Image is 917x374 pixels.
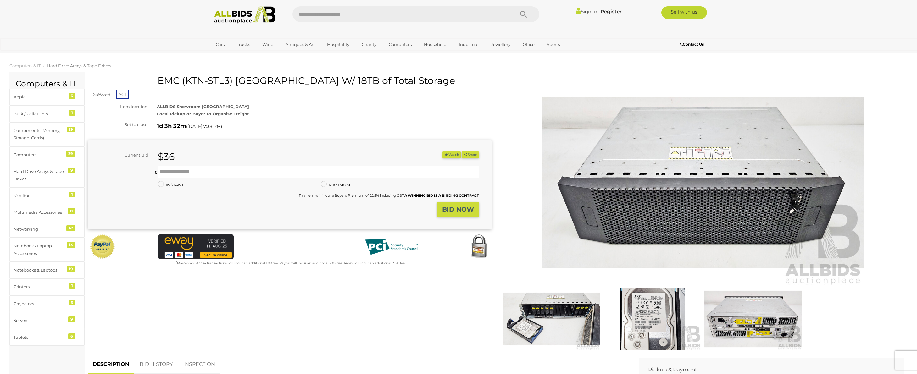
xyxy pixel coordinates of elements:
a: Office [519,39,539,50]
a: Sign In [576,8,597,14]
div: Item location [83,103,152,110]
img: Allbids.com.au [211,6,279,24]
a: Multimedia Accessories 11 [9,204,85,221]
div: Bulk / Pallet Lots [14,110,65,118]
div: 1 [69,283,75,289]
div: Computers [14,151,65,158]
a: DESCRIPTION [88,355,134,374]
a: Hospitality [323,39,353,50]
button: Search [508,6,539,22]
a: Printers 1 [9,278,85,295]
a: Notebook / Laptop Accessories 14 [9,238,85,262]
a: BID HISTORY [135,355,178,374]
strong: Local Pickup or Buyer to Organise Freight [157,111,249,116]
div: Components (Memory, Storage, Cards) [14,127,65,142]
a: Computers 29 [9,146,85,163]
button: Watch [442,151,461,158]
span: [DATE] 7:38 PM [187,124,221,129]
small: This Item will incur a Buyer's Premium of 22.5% including GST. [299,193,479,198]
span: ACT [116,90,129,99]
mark: 53923-8 [90,91,114,97]
a: Notebooks & Laptops 19 [9,262,85,278]
span: | [598,8,600,15]
div: 3 [69,93,75,99]
div: Printers [14,283,65,290]
a: Sports [543,39,564,50]
div: Networking [14,226,65,233]
img: Secured by Rapid SSL [466,234,492,259]
a: Trucks [233,39,254,50]
div: 6 [68,333,75,339]
div: 47 [66,225,75,231]
strong: ALLBIDS Showroom [GEOGRAPHIC_DATA] [157,104,249,109]
a: Components (Memory, Storage, Cards) 19 [9,122,85,146]
strong: BID NOW [442,206,474,213]
div: 29 [66,151,75,157]
button: Share [462,151,479,158]
div: Notebook / Laptop Accessories [14,242,65,257]
div: 19 [67,127,75,132]
a: Wine [258,39,277,50]
h2: Computers & IT [16,80,78,88]
img: PCI DSS compliant [360,234,423,259]
div: Tablets [14,334,65,341]
label: INSTANT [158,181,184,189]
small: Mastercard & Visa transactions will incur an additional 1.9% fee. Paypal will incur an additional... [176,261,405,265]
a: Contact Us [680,41,705,48]
div: 19 [67,266,75,272]
a: Cars [212,39,229,50]
img: EMC (KTN-STL3) 15-Bay Hard Drive Array W/ 18TB of Total Storage [704,288,802,350]
div: Hard Drive Arrays & Tape Drives [14,168,65,183]
strong: $36 [158,151,175,162]
a: Projectors 3 [9,295,85,312]
div: Apple [14,93,65,101]
a: INSPECTION [179,355,220,374]
b: Contact Us [680,42,704,47]
img: EMC (KTN-STL3) 15-Bay Hard Drive Array W/ 18TB of Total Storage [503,288,600,350]
a: Hard Drive Arrays & Tape Drives [47,63,111,68]
a: Antiques & Art [281,39,319,50]
a: Computers & IT [9,63,41,68]
h2: Pickup & Payment [648,367,886,373]
div: 1 [69,192,75,197]
a: Sell with us [661,6,707,19]
img: Official PayPal Seal [90,234,115,259]
label: MAXIMUM [321,181,350,189]
img: EMC (KTN-STL3) 15-Bay Hard Drive Array W/ 18TB of Total Storage [603,288,701,350]
li: Watch this item [442,151,461,158]
a: Register [601,8,621,14]
div: Notebooks & Laptops [14,267,65,274]
div: 9 [68,316,75,322]
div: Current Bid [88,151,153,159]
div: Projectors [14,300,65,307]
div: 1 [69,110,75,116]
a: Charity [358,39,381,50]
div: Multimedia Accessories [14,209,65,216]
a: Hard Drive Arrays & Tape Drives 9 [9,163,85,187]
a: Computers [385,39,416,50]
a: Monitors 1 [9,187,85,204]
strong: 1d 3h 32m [157,123,186,129]
div: 11 [68,208,75,214]
a: Networking 47 [9,221,85,238]
a: Jewellery [487,39,514,50]
img: eWAY Payment Gateway [158,234,234,259]
div: Servers [14,317,65,324]
div: 14 [67,242,75,248]
a: [GEOGRAPHIC_DATA] [212,50,264,60]
div: Monitors [14,192,65,199]
h1: EMC (KTN-STL3) [GEOGRAPHIC_DATA] W/ 18TB of Total Storage [91,75,490,86]
img: EMC (KTN-STL3) 15-Bay Hard Drive Array W/ 18TB of Total Storage [542,79,864,286]
a: 53923-8 [90,92,114,97]
a: Apple 3 [9,89,85,105]
a: Bulk / Pallet Lots 1 [9,106,85,122]
a: Household [420,39,451,50]
a: Servers 9 [9,312,85,329]
span: ( ) [186,124,222,129]
button: BID NOW [437,202,479,217]
div: Set to close [83,121,152,128]
b: A WINNING BID IS A BINDING CONTRACT [404,193,479,198]
div: 9 [68,168,75,173]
